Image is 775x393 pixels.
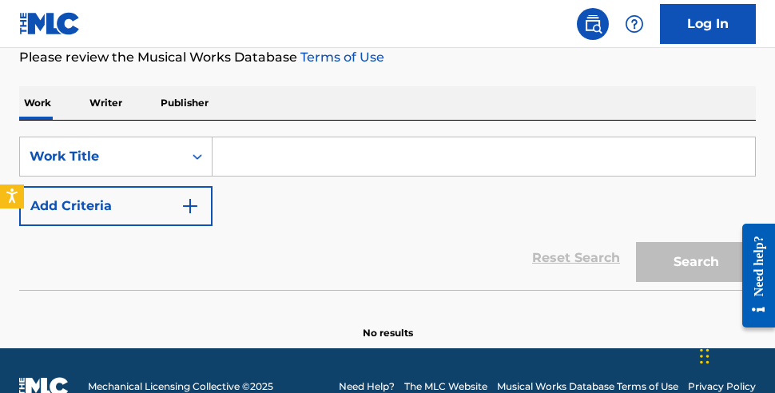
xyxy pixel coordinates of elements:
[625,14,644,34] img: help
[19,186,213,226] button: Add Criteria
[181,196,200,216] img: 9d2ae6d4665cec9f34b9.svg
[30,147,173,166] div: Work Title
[85,86,127,120] p: Writer
[297,50,384,65] a: Terms of Use
[660,4,756,44] a: Log In
[577,8,609,40] a: Public Search
[700,332,709,380] div: Drag
[19,48,756,67] p: Please review the Musical Works Database
[19,86,56,120] p: Work
[583,14,602,34] img: search
[695,316,775,393] iframe: Chat Widget
[618,8,650,40] div: Help
[19,137,756,290] form: Search Form
[730,211,775,339] iframe: Resource Center
[156,86,213,120] p: Publisher
[363,307,413,340] p: No results
[19,12,81,35] img: MLC Logo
